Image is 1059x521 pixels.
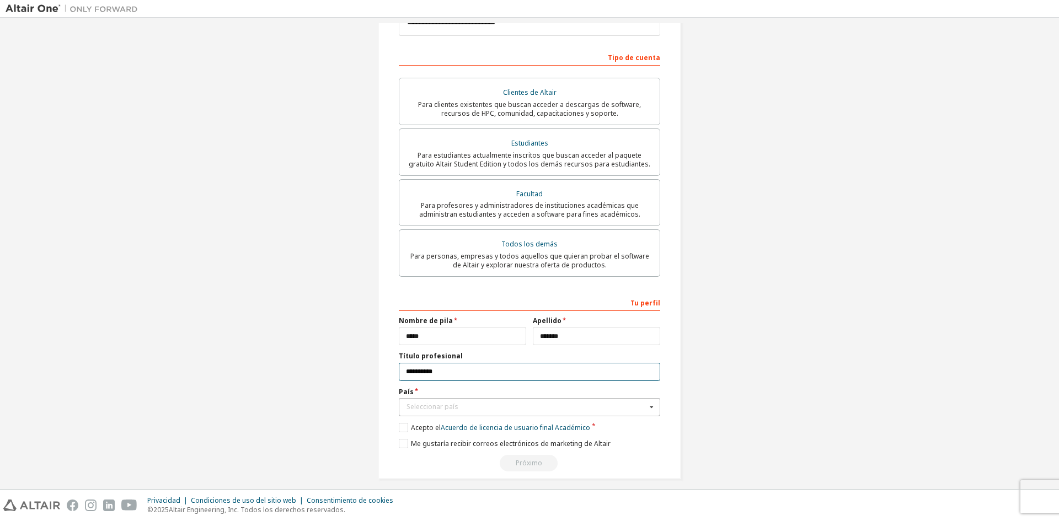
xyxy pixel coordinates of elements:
[501,239,558,249] font: Todos los demás
[399,387,414,396] font: País
[555,423,590,432] font: Académico
[410,251,649,270] font: Para personas, empresas y todos aquellos que quieran probar el software de Altair y explorar nues...
[503,88,557,97] font: Clientes de Altair
[103,499,115,511] img: linkedin.svg
[533,316,561,325] font: Apellido
[3,499,60,511] img: altair_logo.svg
[307,496,393,505] font: Consentimiento de cookies
[411,423,441,432] font: Acepto el
[511,138,548,148] font: Estudiantes
[399,455,660,471] div: Email already exists
[516,189,543,198] font: Facultad
[121,499,137,511] img: youtube.svg
[407,402,458,411] font: Seleccionar país
[608,53,660,62] font: Tipo de cuenta
[191,496,296,505] font: Condiciones de uso del sitio web
[153,505,169,514] font: 2025
[6,3,143,14] img: Altair Uno
[630,298,660,308] font: Tu perfil
[399,316,453,325] font: Nombre de pila
[409,151,650,169] font: Para estudiantes actualmente inscritos que buscan acceder al paquete gratuito Altair Student Edit...
[67,499,78,511] img: facebook.svg
[85,499,97,511] img: instagram.svg
[411,439,611,448] font: Me gustaría recibir correos electrónicos de marketing de Altair
[399,351,463,361] font: Título profesional
[419,201,640,219] font: Para profesores y administradores de instituciones académicas que administran estudiantes y acced...
[418,100,641,118] font: Para clientes existentes que buscan acceder a descargas de software, recursos de HPC, comunidad, ...
[147,505,153,514] font: ©
[441,423,553,432] font: Acuerdo de licencia de usuario final
[147,496,180,505] font: Privacidad
[169,505,345,514] font: Altair Engineering, Inc. Todos los derechos reservados.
